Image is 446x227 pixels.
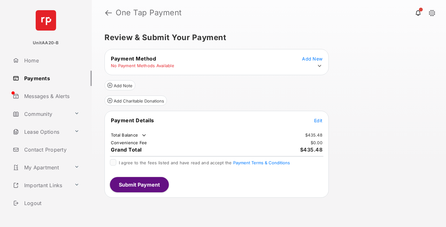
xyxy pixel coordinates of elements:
span: Grand Total [111,146,142,153]
a: Home [10,53,92,68]
a: Lease Options [10,124,72,139]
a: Community [10,106,72,122]
span: Payment Details [111,117,154,124]
td: $435.48 [305,132,323,138]
button: Edit [314,117,322,124]
img: svg+xml;base64,PHN2ZyB4bWxucz0iaHR0cDovL3d3dy53My5vcmcvMjAwMC9zdmciIHdpZHRoPSI2NCIgaGVpZ2h0PSI2NC... [36,10,56,31]
button: I agree to the fees listed and have read and accept the [233,160,290,165]
span: Payment Method [111,55,156,62]
td: Total Balance [111,132,147,138]
td: No Payment Methods Available [111,63,175,68]
button: Add Note [104,80,135,90]
a: Messages & Alerts [10,89,92,104]
h5: Review & Submit Your Payment [104,34,428,41]
a: Logout [10,195,92,211]
span: $435.48 [300,146,323,153]
p: UnitAA20-B [33,40,59,46]
a: Payments [10,71,92,86]
td: $0.00 [310,140,323,145]
button: Add New [302,55,322,62]
span: I agree to the fees listed and have read and accept the [119,160,290,165]
span: Add New [302,56,322,61]
a: My Apartment [10,160,72,175]
strong: One Tap Payment [116,9,182,17]
a: Important Links [10,178,72,193]
button: Submit Payment [110,177,169,192]
span: Edit [314,118,322,123]
a: Contact Property [10,142,92,157]
td: Convenience Fee [111,140,147,145]
button: Add Charitable Donations [104,96,167,106]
